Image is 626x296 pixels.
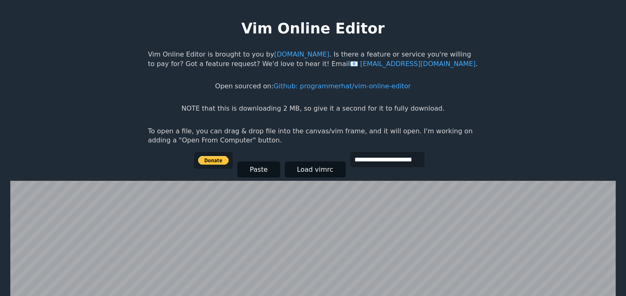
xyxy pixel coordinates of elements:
[274,82,411,90] a: Github: programmerhat/vim-online-editor
[215,82,411,91] p: Open sourced on:
[241,18,385,38] h1: Vim Online Editor
[182,104,444,113] p: NOTE that this is downloading 2 MB, so give it a second for it to fully download.
[237,161,280,178] button: Paste
[148,50,478,69] p: Vim Online Editor is brought to you by . Is there a feature or service you're willing to pay for?...
[148,127,478,145] p: To open a file, you can drag & drop file into the canvas/vim frame, and it will open. I'm working...
[350,60,476,68] a: [EMAIL_ADDRESS][DOMAIN_NAME]
[285,161,346,178] button: Load vimrc
[274,50,329,58] a: [DOMAIN_NAME]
